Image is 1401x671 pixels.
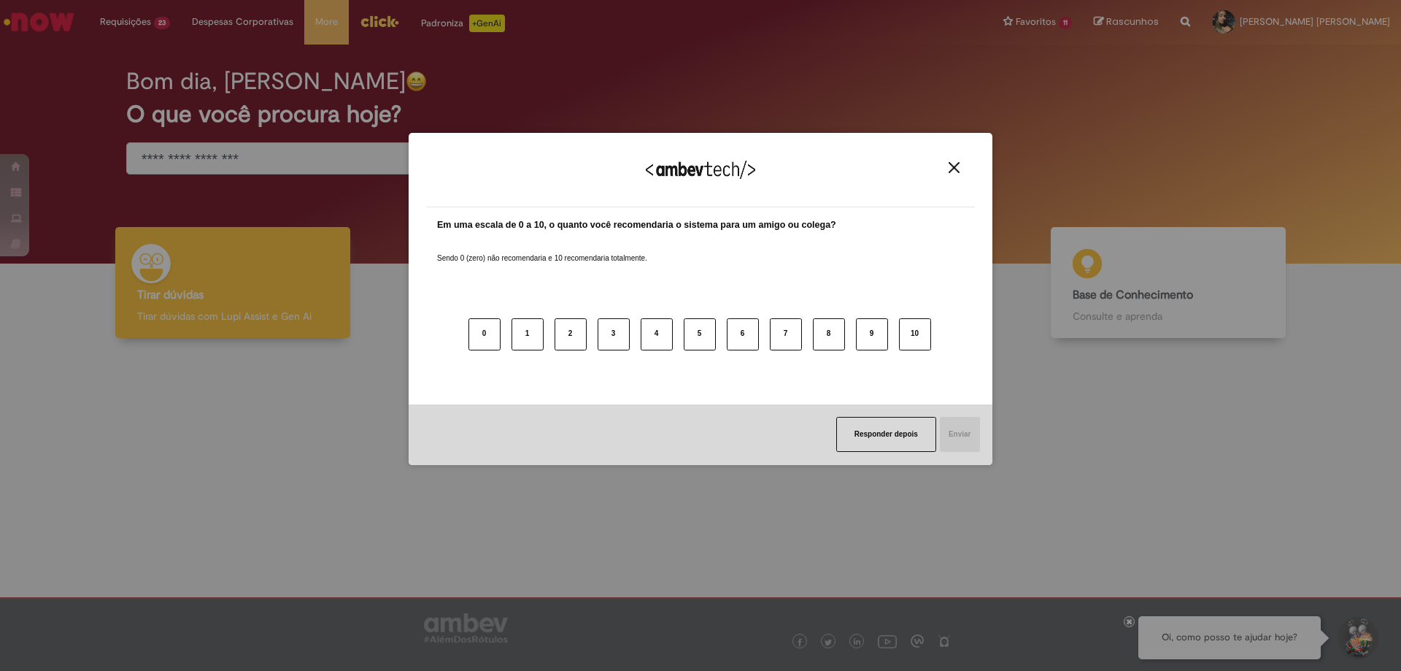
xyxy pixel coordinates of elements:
[899,318,931,350] button: 10
[813,318,845,350] button: 8
[727,318,759,350] button: 6
[770,318,802,350] button: 7
[949,162,960,173] img: Close
[555,318,587,350] button: 2
[641,318,673,350] button: 4
[836,417,936,452] button: Responder depois
[437,236,647,264] label: Sendo 0 (zero) não recomendaria e 10 recomendaria totalmente.
[856,318,888,350] button: 9
[944,161,964,174] button: Close
[512,318,544,350] button: 1
[598,318,630,350] button: 3
[468,318,501,350] button: 0
[437,218,836,232] label: Em uma escala de 0 a 10, o quanto você recomendaria o sistema para um amigo ou colega?
[684,318,716,350] button: 5
[646,161,755,179] img: Logo Ambevtech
